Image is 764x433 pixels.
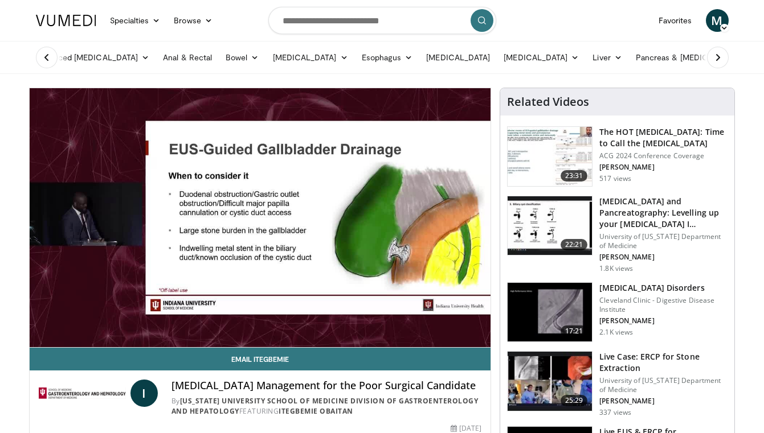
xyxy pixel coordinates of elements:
[599,151,728,160] p: ACG 2024 Conference Coverage
[599,408,631,417] p: 337 views
[599,126,728,149] h3: The HOT [MEDICAL_DATA]: Time to Call the [MEDICAL_DATA]
[706,9,729,32] a: M
[599,232,728,250] p: University of [US_STATE] Department of Medicine
[561,325,588,337] span: 17:21
[629,46,762,69] a: Pancreas & [MEDICAL_DATA]
[156,46,219,69] a: Anal & Rectal
[219,46,265,69] a: Bowel
[599,253,728,262] p: [PERSON_NAME]
[507,351,728,417] a: 25:29 Live Case: ERCP for Stone Extraction University of [US_STATE] Department of Medicine [PERSO...
[561,395,588,406] span: 25:29
[599,174,631,183] p: 517 views
[103,9,167,32] a: Specialties
[507,95,589,109] h4: Related Videos
[586,46,628,69] a: Liver
[599,196,728,230] h3: [MEDICAL_DATA] and Pancreatography: Levelling up your [MEDICAL_DATA] I…
[130,380,158,407] a: I
[167,9,219,32] a: Browse
[508,283,592,342] img: 2be06fa1-8f42-4bab-b66d-9367dd3d8d02.150x105_q85_crop-smart_upscale.jpg
[30,348,491,370] a: Email Itegbemie
[561,239,588,250] span: 22:21
[599,163,728,172] p: [PERSON_NAME]
[355,46,420,69] a: Esophagus
[561,170,588,182] span: 23:31
[39,380,126,407] img: Indiana University School of Medicine Division of Gastroenterology and Hepatology
[599,351,728,374] h3: Live Case: ERCP for Stone Extraction
[171,396,479,416] a: [US_STATE] University School of Medicine Division of Gastroenterology and Hepatology
[29,46,157,69] a: Advanced [MEDICAL_DATA]
[508,196,592,255] img: f2a564ac-f79a-4a91-bf7b-b84a8cb0f685.150x105_q85_crop-smart_upscale.jpg
[419,46,497,69] a: [MEDICAL_DATA]
[36,15,96,26] img: VuMedi Logo
[268,7,496,34] input: Search topics, interventions
[599,264,633,273] p: 1.8K views
[599,328,633,337] p: 2.1K views
[652,9,699,32] a: Favorites
[266,46,355,69] a: [MEDICAL_DATA]
[599,397,728,406] p: [PERSON_NAME]
[171,396,481,416] div: By FEATURING
[507,282,728,343] a: 17:21 [MEDICAL_DATA] Disorders Cleveland Clinic - Digestive Disease Institute [PERSON_NAME] 2.1K ...
[508,352,592,411] img: 48af654a-1c49-49ef-8b1b-08112d907465.150x105_q85_crop-smart_upscale.jpg
[497,46,586,69] a: [MEDICAL_DATA]
[279,406,353,416] a: Itegbemie Obaitan
[599,316,728,325] p: [PERSON_NAME]
[508,127,592,186] img: ba50df68-c1e0-47c3-8b2c-701c38947694.150x105_q85_crop-smart_upscale.jpg
[599,282,728,294] h3: [MEDICAL_DATA] Disorders
[507,196,728,273] a: 22:21 [MEDICAL_DATA] and Pancreatography: Levelling up your [MEDICAL_DATA] I… University of [US_S...
[507,126,728,187] a: 23:31 The HOT [MEDICAL_DATA]: Time to Call the [MEDICAL_DATA] ACG 2024 Conference Coverage [PERSO...
[599,296,728,314] p: Cleveland Clinic - Digestive Disease Institute
[171,380,481,392] h4: [MEDICAL_DATA] Management for the Poor Surgical Candidate
[599,376,728,394] p: University of [US_STATE] Department of Medicine
[30,88,491,348] video-js: Video Player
